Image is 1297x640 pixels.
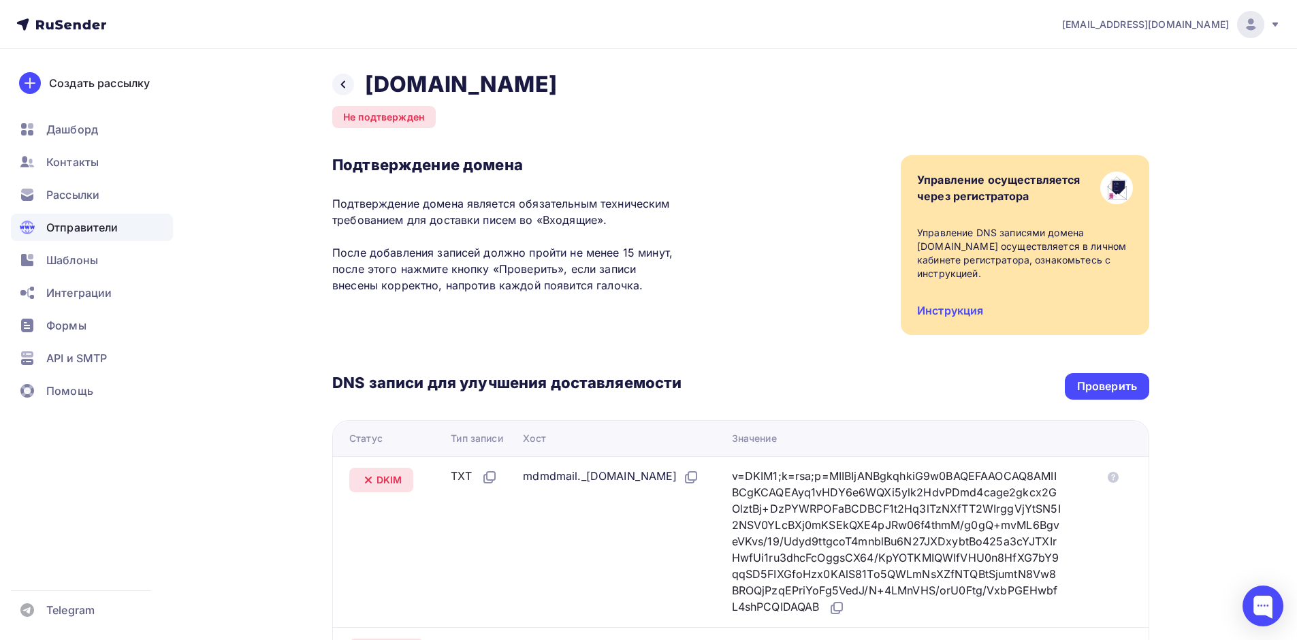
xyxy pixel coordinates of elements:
[1077,379,1137,394] div: Проверить
[1062,18,1229,31] span: [EMAIL_ADDRESS][DOMAIN_NAME]
[46,350,107,366] span: API и SMTP
[46,219,118,236] span: Отправители
[451,468,497,485] div: TXT
[917,304,983,317] a: Инструкция
[46,317,86,334] span: Формы
[377,473,402,487] span: DKIM
[332,155,682,174] h3: Подтверждение домена
[49,75,150,91] div: Создать рассылку
[11,246,173,274] a: Шаблоны
[11,214,173,241] a: Отправители
[332,373,682,395] h3: DNS записи для улучшения доставляемости
[46,252,98,268] span: Шаблоны
[523,432,546,445] div: Хост
[365,71,557,98] h2: [DOMAIN_NAME]
[46,121,98,138] span: Дашборд
[332,195,682,293] p: Подтверждение домена является обязательным техническим требованием для доставки писем во «Входящи...
[332,106,436,128] div: Не подтвержден
[11,116,173,143] a: Дашборд
[523,468,699,485] div: mdmdmail._[DOMAIN_NAME]
[732,432,777,445] div: Значение
[732,468,1061,616] div: v=DKIM1;k=rsa;p=MIIBIjANBgkqhkiG9w0BAQEFAAOCAQ8AMIIBCgKCAQEAyq1vHDY6e6WQXi5ylk2HdvPDmd4cage2gkcx2...
[451,432,502,445] div: Тип записи
[11,181,173,208] a: Рассылки
[46,187,99,203] span: Рассылки
[46,285,112,301] span: Интеграции
[349,432,383,445] div: Статус
[917,226,1133,281] div: Управление DNS записями домена [DOMAIN_NAME] осуществляется в личном кабинете регистратора, ознак...
[46,602,95,618] span: Telegram
[11,148,173,176] a: Контакты
[1062,11,1281,38] a: [EMAIL_ADDRESS][DOMAIN_NAME]
[46,383,93,399] span: Помощь
[46,154,99,170] span: Контакты
[917,172,1080,204] div: Управление осуществляется через регистратора
[11,312,173,339] a: Формы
